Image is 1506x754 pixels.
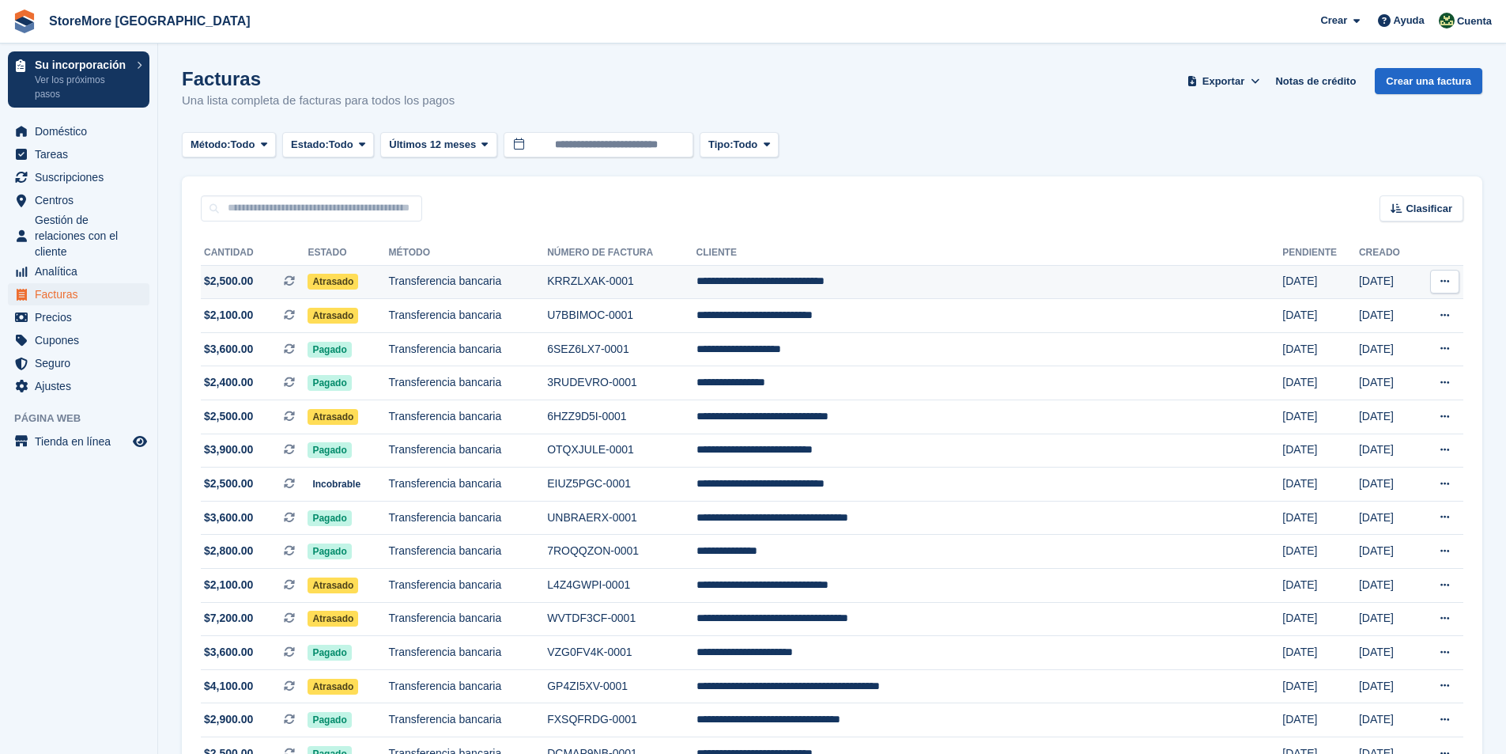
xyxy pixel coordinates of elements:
[35,375,130,397] span: Ajustes
[389,468,548,502] td: Transferencia bancaria
[1282,265,1359,299] td: [DATE]
[1282,299,1359,333] td: [DATE]
[1320,13,1347,28] span: Crear
[547,703,696,737] td: FXSQFRDG-0001
[204,476,253,492] span: $2,500.00
[8,189,149,211] a: menu
[1282,636,1359,670] td: [DATE]
[1359,400,1417,434] td: [DATE]
[389,501,548,535] td: Transferencia bancaria
[35,352,130,374] span: Seguro
[389,669,548,703] td: Transferencia bancaria
[35,143,130,165] span: Tareas
[204,307,253,324] span: $2,100.00
[35,166,130,188] span: Suscripciones
[182,68,455,89] h1: Facturas
[389,400,548,434] td: Transferencia bancaria
[35,189,130,211] span: Centros
[308,679,358,695] span: Atrasado
[1282,602,1359,636] td: [DATE]
[1359,434,1417,468] td: [DATE]
[8,329,149,351] a: menu
[182,132,276,158] button: Método: Todo
[14,411,157,426] span: Página web
[8,166,149,188] a: menu
[204,510,253,526] span: $3,600.00
[733,137,757,153] span: Todo
[204,543,253,559] span: $2,800.00
[1359,468,1417,502] td: [DATE]
[1359,366,1417,400] td: [DATE]
[1269,68,1362,94] a: Notas de crédito
[1359,332,1417,366] td: [DATE]
[13,9,36,33] img: stora-icon-8386f47178a22dfd0bd8f6a31ec36ba5ce8667c1dd55bd0f319d3a0aa187defe.svg
[8,51,149,108] a: Su incorporación Ver los próximos pasos
[204,610,253,627] span: $7,200.00
[547,241,696,266] th: Número de factura
[35,329,130,351] span: Cupones
[204,341,253,358] span: $3,600.00
[308,442,351,458] span: Pagado
[35,73,129,101] p: Ver los próximos pasos
[291,137,329,153] span: Estado:
[308,712,351,728] span: Pagado
[8,306,149,328] a: menu
[204,273,253,290] span: $2,500.00
[8,212,149,260] a: menu
[35,59,129,70] p: Su incorporación
[204,644,253,661] span: $3,600.00
[1282,241,1359,266] th: Pendiente
[204,577,253,593] span: $2,100.00
[1439,13,1455,28] img: Claudia Cortes
[547,669,696,703] td: GP4ZI5XV-0001
[8,260,149,282] a: menu
[389,703,548,737] td: Transferencia bancaria
[1359,299,1417,333] td: [DATE]
[35,212,130,260] span: Gestión de relaciones con el cliente
[547,366,696,400] td: 3RUDEVRO-0001
[308,308,358,324] span: Atrasado
[389,332,548,366] td: Transferencia bancaria
[43,8,257,34] a: StoreMore [GEOGRAPHIC_DATA]
[1457,13,1492,29] span: Cuenta
[130,432,149,451] a: Vista previa de la tienda
[1184,68,1263,94] button: Exportar
[191,137,231,153] span: Método:
[204,374,253,391] span: $2,400.00
[708,137,734,153] span: Tipo:
[380,132,497,158] button: Últimos 12 meses
[1375,68,1482,94] a: Crear una factura
[547,265,696,299] td: KRRZLXAK-0001
[35,283,130,305] span: Facturas
[1359,703,1417,737] td: [DATE]
[389,569,548,603] td: Transferencia bancaria
[8,283,149,305] a: menu
[389,366,548,400] td: Transferencia bancaria
[204,711,253,728] span: $2,900.00
[389,299,548,333] td: Transferencia bancaria
[547,400,696,434] td: 6HZZ9D5I-0001
[547,468,696,502] td: EIUZ5PGC-0001
[8,375,149,397] a: menu
[547,299,696,333] td: U7BBIMOC-0001
[8,430,149,453] a: menú
[1282,501,1359,535] td: [DATE]
[308,645,351,661] span: Pagado
[1282,669,1359,703] td: [DATE]
[389,602,548,636] td: Transferencia bancaria
[308,578,358,593] span: Atrasado
[1359,569,1417,603] td: [DATE]
[547,501,696,535] td: UNBRAERX-0001
[389,434,548,468] td: Transferencia bancaria
[204,441,253,458] span: $3,900.00
[1282,332,1359,366] td: [DATE]
[1359,265,1417,299] td: [DATE]
[282,132,374,158] button: Estado: Todo
[308,476,365,492] span: Incobrable
[1359,602,1417,636] td: [DATE]
[8,120,149,142] a: menu
[547,569,696,603] td: L4Z4GWPI-0001
[547,602,696,636] td: WVTDF3CF-0001
[308,241,388,266] th: Estado
[8,143,149,165] a: menu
